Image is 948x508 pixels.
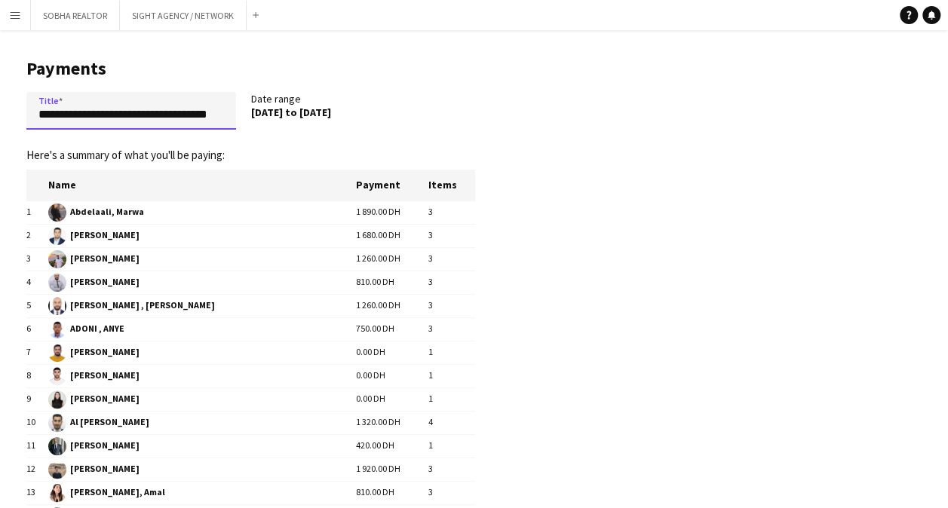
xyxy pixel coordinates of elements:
[26,458,48,481] td: 12
[251,106,461,119] div: [DATE] to [DATE]
[356,170,428,200] th: Payment
[48,390,356,409] span: [PERSON_NAME]
[31,1,120,30] button: SOBHA REALTOR
[48,204,356,222] span: Abdelaali, Marwa
[428,387,475,411] td: 1
[26,247,48,271] td: 3
[48,227,356,245] span: [PERSON_NAME]
[428,200,475,224] td: 3
[356,458,428,481] td: 1 920.00 DH
[48,414,356,432] span: Al [PERSON_NAME]
[48,367,356,385] span: [PERSON_NAME]
[26,481,48,504] td: 13
[428,364,475,387] td: 1
[428,170,475,200] th: Items
[48,461,356,479] span: [PERSON_NAME]
[356,387,428,411] td: 0.00 DH
[428,224,475,247] td: 3
[48,250,356,268] span: [PERSON_NAME]
[26,148,475,162] p: Here's a summary of what you'll be paying:
[26,317,48,341] td: 6
[356,200,428,224] td: 1 890.00 DH
[26,387,48,411] td: 9
[428,411,475,434] td: 4
[120,1,247,30] button: SIGHT AGENCY / NETWORK
[428,294,475,317] td: 3
[48,484,356,502] span: [PERSON_NAME], Amal
[356,247,428,271] td: 1 260.00 DH
[26,200,48,224] td: 1
[26,341,48,364] td: 7
[26,434,48,458] td: 11
[26,364,48,387] td: 8
[428,271,475,294] td: 3
[356,294,428,317] td: 1 260.00 DH
[428,247,475,271] td: 3
[26,271,48,294] td: 4
[48,274,356,292] span: [PERSON_NAME]
[356,224,428,247] td: 1 680.00 DH
[356,364,428,387] td: 0.00 DH
[48,320,356,338] span: ADONI , ANYE
[356,317,428,341] td: 750.00 DH
[428,458,475,481] td: 3
[428,481,475,504] td: 3
[26,294,48,317] td: 5
[48,437,356,455] span: [PERSON_NAME]
[251,92,476,136] div: Date range
[26,411,48,434] td: 10
[356,411,428,434] td: 1 320.00 DH
[26,57,475,80] h1: Payments
[356,341,428,364] td: 0.00 DH
[48,170,356,200] th: Name
[428,341,475,364] td: 1
[48,344,356,362] span: [PERSON_NAME]
[356,434,428,458] td: 420.00 DH
[356,481,428,504] td: 810.00 DH
[26,224,48,247] td: 2
[428,434,475,458] td: 1
[356,271,428,294] td: 810.00 DH
[428,317,475,341] td: 3
[48,297,356,315] span: [PERSON_NAME] , [PERSON_NAME]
